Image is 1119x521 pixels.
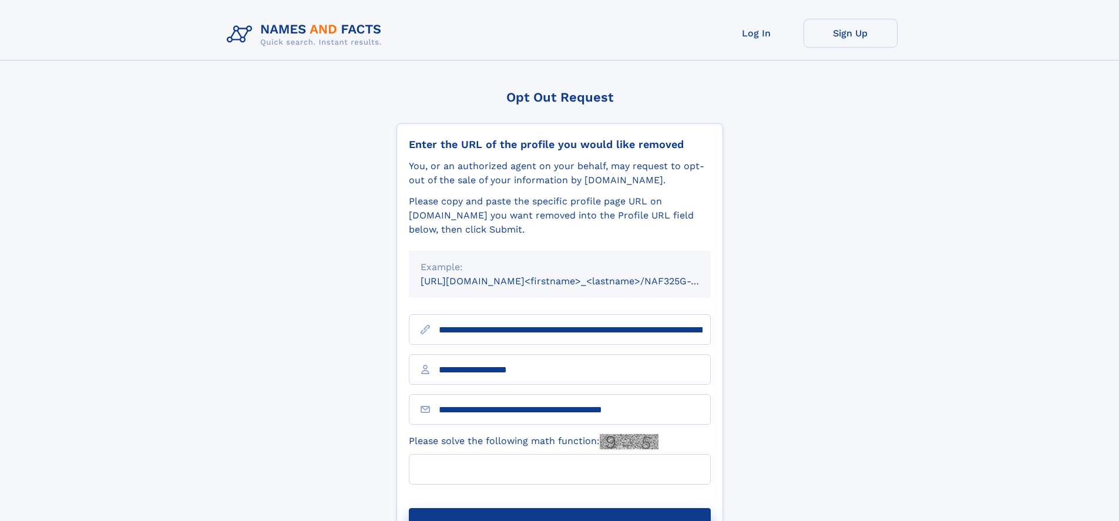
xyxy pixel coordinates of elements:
[409,434,658,449] label: Please solve the following math function:
[421,275,733,287] small: [URL][DOMAIN_NAME]<firstname>_<lastname>/NAF325G-xxxxxxxx
[396,90,723,105] div: Opt Out Request
[222,19,391,51] img: Logo Names and Facts
[710,19,804,48] a: Log In
[409,138,711,151] div: Enter the URL of the profile you would like removed
[421,260,699,274] div: Example:
[409,159,711,187] div: You, or an authorized agent on your behalf, may request to opt-out of the sale of your informatio...
[804,19,898,48] a: Sign Up
[409,194,711,237] div: Please copy and paste the specific profile page URL on [DOMAIN_NAME] you want removed into the Pr...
